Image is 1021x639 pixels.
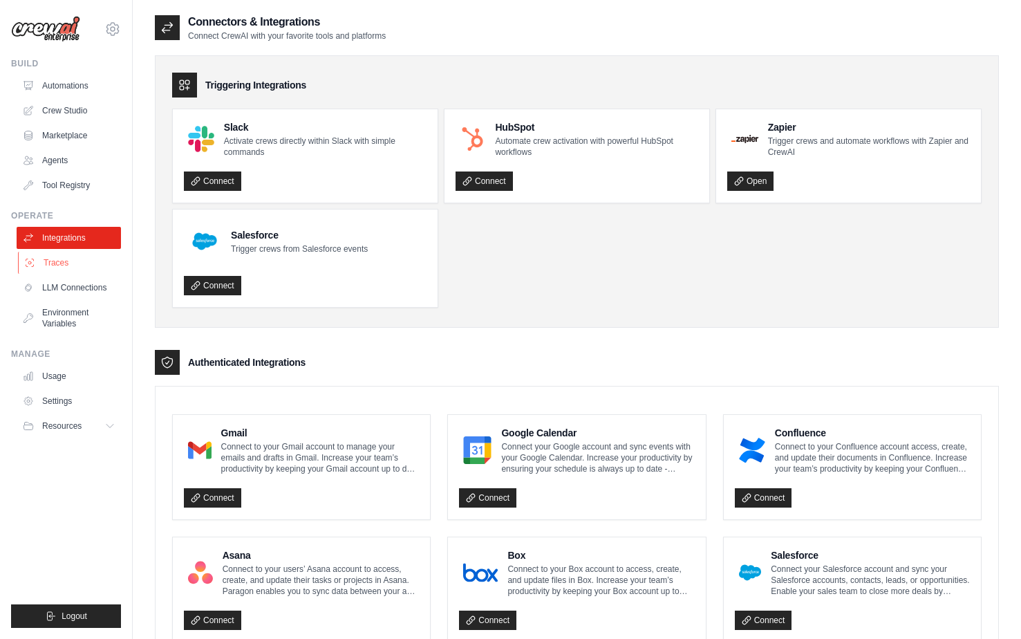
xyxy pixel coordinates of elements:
a: Open [727,172,774,191]
p: Connect to your users’ Asana account to access, create, and update their tasks or projects in Asa... [223,564,420,597]
a: Automations [17,75,121,97]
img: Slack Logo [188,126,214,152]
div: Operate [11,210,121,221]
h4: Gmail [221,426,420,440]
a: Usage [17,365,121,387]
a: Connect [735,611,792,630]
h3: Authenticated Integrations [188,355,306,369]
h3: Triggering Integrations [205,78,306,92]
p: Connect to your Confluence account access, create, and update their documents in Confluence. Incr... [775,441,970,474]
span: Logout [62,611,87,622]
div: Build [11,58,121,69]
a: Marketplace [17,124,121,147]
button: Logout [11,604,121,628]
img: Box Logo [463,559,498,586]
a: Connect [184,172,241,191]
a: Tool Registry [17,174,121,196]
a: LLM Connections [17,277,121,299]
p: Trigger crews and automate workflows with Zapier and CrewAI [768,136,970,158]
p: Connect CrewAI with your favorite tools and platforms [188,30,386,41]
a: Connect [735,488,792,508]
h4: Box [507,548,694,562]
h4: Salesforce [771,548,970,562]
p: Trigger crews from Salesforce events [231,243,368,254]
img: Salesforce Logo [739,559,762,586]
h4: Salesforce [231,228,368,242]
h4: Confluence [775,426,970,440]
a: Agents [17,149,121,172]
a: Integrations [17,227,121,249]
img: Asana Logo [188,559,213,586]
h2: Connectors & Integrations [188,14,386,30]
a: Connect [456,172,513,191]
p: Connect your Google account and sync events with your Google Calendar. Increase your productivity... [501,441,694,474]
p: Automate crew activation with powerful HubSpot workflows [495,136,698,158]
h4: Asana [223,548,420,562]
a: Settings [17,390,121,412]
button: Resources [17,415,121,437]
span: Resources [42,420,82,432]
h4: Google Calendar [501,426,694,440]
img: Salesforce Logo [188,225,221,258]
p: Connect to your Box account to access, create, and update files in Box. Increase your team’s prod... [507,564,694,597]
a: Connect [184,488,241,508]
h4: Slack [224,120,427,134]
a: Environment Variables [17,302,121,335]
h4: HubSpot [495,120,698,134]
a: Traces [18,252,122,274]
a: Crew Studio [17,100,121,122]
div: Manage [11,349,121,360]
p: Activate crews directly within Slack with simple commands [224,136,427,158]
img: Zapier Logo [731,135,758,143]
img: Gmail Logo [188,436,212,464]
img: Logo [11,16,80,42]
img: HubSpot Logo [460,126,485,151]
img: Google Calendar Logo [463,436,491,464]
a: Connect [184,276,241,295]
a: Connect [459,488,516,508]
p: Connect to your Gmail account to manage your emails and drafts in Gmail. Increase your team’s pro... [221,441,420,474]
a: Connect [184,611,241,630]
h4: Zapier [768,120,970,134]
p: Connect your Salesforce account and sync your Salesforce accounts, contacts, leads, or opportunit... [771,564,970,597]
img: Confluence Logo [739,436,765,464]
a: Connect [459,611,516,630]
